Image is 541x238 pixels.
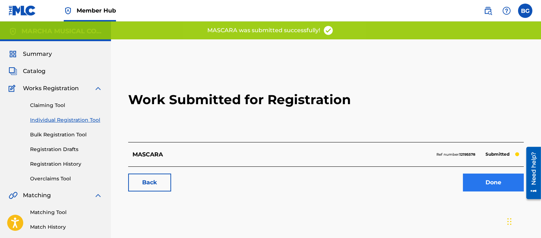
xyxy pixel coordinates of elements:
[30,146,102,153] a: Registration Drafts
[518,4,532,18] div: User Menu
[9,191,18,200] img: Matching
[9,50,17,58] img: Summary
[30,209,102,216] a: Matching Tool
[94,191,102,200] img: expand
[30,160,102,168] a: Registration History
[94,84,102,93] img: expand
[207,26,320,35] p: MASCARA was submitted successfully!
[323,25,334,36] img: access
[132,150,163,159] p: MASCARA
[505,204,541,238] iframe: Chat Widget
[482,149,513,159] p: Submitted
[23,84,79,93] span: Works Registration
[9,67,17,76] img: Catalog
[30,175,102,183] a: Overclaims Tool
[30,116,102,124] a: Individual Registration Tool
[459,152,475,157] strong: 12195578
[436,151,475,158] p: Ref number:
[9,84,18,93] img: Works Registration
[9,50,52,58] a: SummarySummary
[30,223,102,231] a: Match History
[30,102,102,109] a: Claiming Tool
[23,67,45,76] span: Catalog
[9,5,36,16] img: MLC Logo
[521,144,541,202] iframe: Resource Center
[9,67,45,76] a: CatalogCatalog
[30,131,102,139] a: Bulk Registration Tool
[463,174,524,191] a: Done
[23,191,51,200] span: Matching
[77,6,116,15] span: Member Hub
[499,4,514,18] div: Help
[484,6,492,15] img: search
[64,6,72,15] img: Top Rightsholder
[507,211,512,232] div: Arrastrar
[505,204,541,238] div: Widget de chat
[502,6,511,15] img: help
[481,4,495,18] a: Public Search
[128,57,524,142] h2: Work Submitted for Registration
[23,50,52,58] span: Summary
[128,174,171,191] a: Back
